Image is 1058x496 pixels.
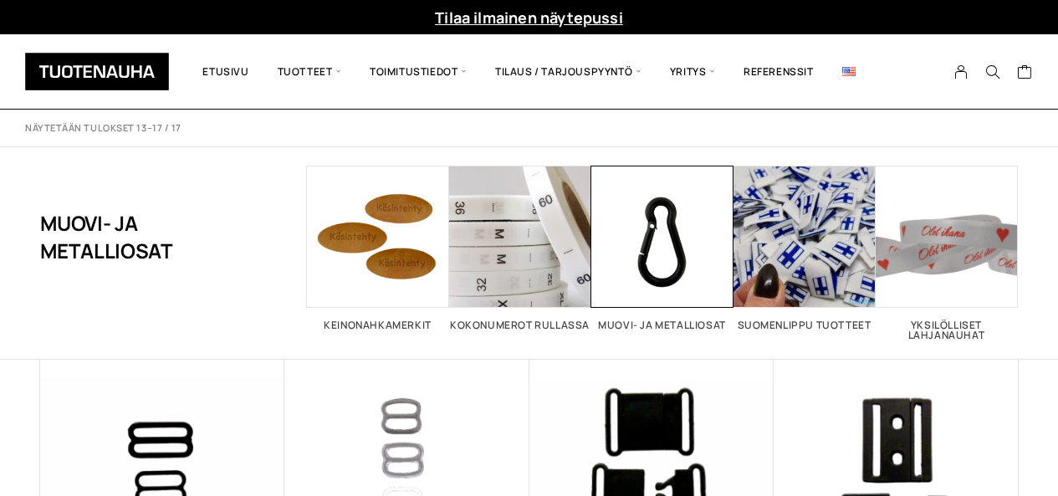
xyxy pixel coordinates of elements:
h1: Muovi- ja metalliosat [40,166,223,308]
img: English [842,67,856,76]
a: Cart [1017,64,1033,84]
span: Tilaus / Tarjouspyyntö [481,47,656,96]
a: Etusivu [188,47,263,96]
span: Toimitustiedot [355,47,481,96]
h2: Yksilölliset lahjanauhat [876,320,1018,340]
span: Tuotteet [263,47,355,96]
h2: Kokonumerot rullassa [449,320,591,330]
a: Visit product category Keinonahkamerkit [307,166,449,330]
a: Visit product category Muovi- ja metalliosat [591,166,733,330]
a: Visit product category Yksilölliset lahjanauhat [876,166,1018,340]
p: Näytetään tulokset 13–17 / 17 [25,122,181,135]
img: Tuotenauha Oy [25,53,169,90]
span: Yritys [656,47,729,96]
button: Search [977,64,1009,79]
a: Visit product category Suomenlippu tuotteet [733,166,876,330]
h2: Suomenlippu tuotteet [733,320,876,330]
a: My Account [945,64,978,79]
a: Tilaa ilmainen näytepussi [435,8,623,28]
a: Visit product category Kokonumerot rullassa [449,166,591,330]
h2: Muovi- ja metalliosat [591,320,733,330]
h2: Keinonahkamerkit [307,320,449,330]
a: Referenssit [729,47,828,96]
